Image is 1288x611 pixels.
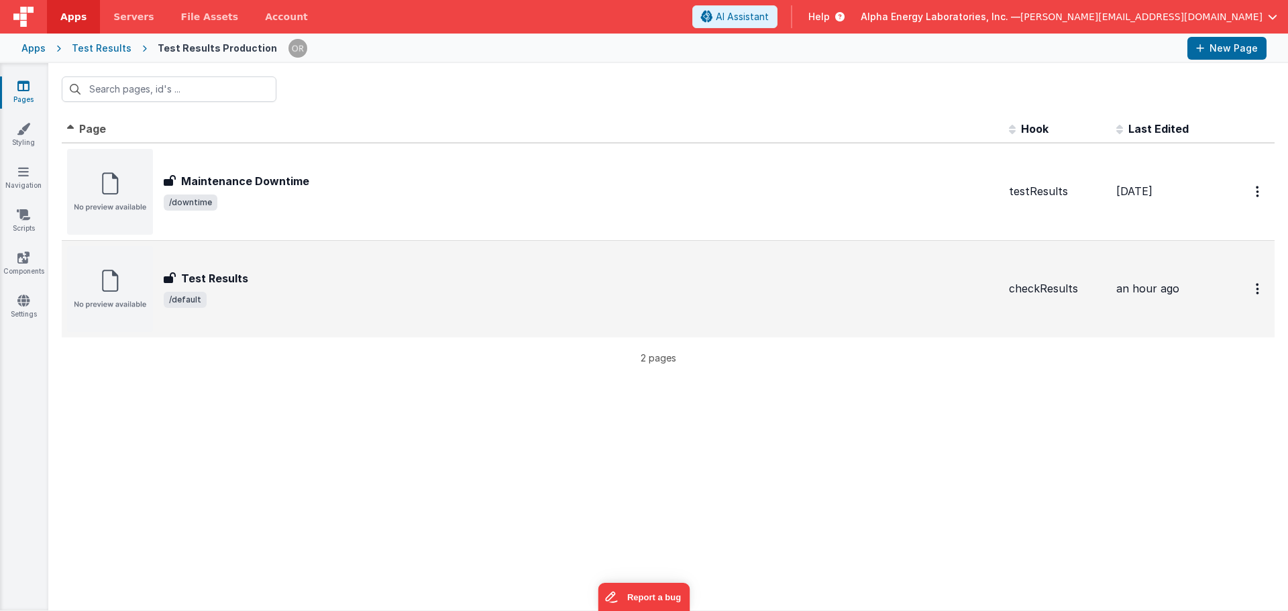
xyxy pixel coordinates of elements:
h3: Test Results [181,270,248,286]
button: New Page [1187,37,1267,60]
span: [DATE] [1116,184,1152,198]
span: File Assets [181,10,239,23]
span: AI Assistant [716,10,769,23]
span: /default [164,292,207,308]
span: Apps [60,10,87,23]
span: Servers [113,10,154,23]
div: Apps [21,42,46,55]
span: Last Edited [1128,122,1189,135]
div: testResults [1009,184,1106,199]
button: AI Assistant [692,5,777,28]
span: /downtime [164,195,217,211]
div: Test Results [72,42,131,55]
h3: Maintenance Downtime [181,173,309,189]
div: Test Results Production [158,42,277,55]
button: Options [1248,178,1269,205]
span: an hour ago [1116,282,1179,295]
span: Help [808,10,830,23]
span: Alpha Energy Laboratories, Inc. — [861,10,1020,23]
span: Page [79,122,106,135]
div: checkResults [1009,281,1106,296]
input: Search pages, id's ... [62,76,276,102]
img: 7c529106fb2bf079d1fc6a17dc405fa9 [288,39,307,58]
button: Options [1248,275,1269,302]
button: Alpha Energy Laboratories, Inc. — [PERSON_NAME][EMAIL_ADDRESS][DOMAIN_NAME] [861,10,1277,23]
iframe: Marker.io feedback button [598,583,690,611]
p: 2 pages [62,351,1254,365]
span: Hook [1021,122,1049,135]
span: [PERSON_NAME][EMAIL_ADDRESS][DOMAIN_NAME] [1020,10,1263,23]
